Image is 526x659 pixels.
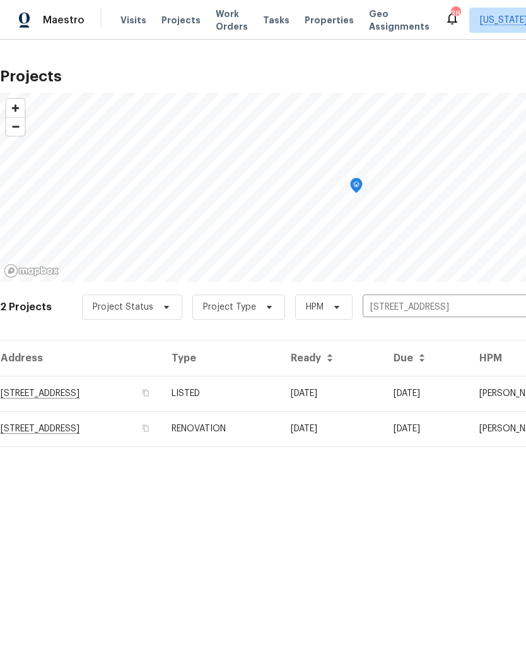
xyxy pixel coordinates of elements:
span: Geo Assignments [369,8,430,33]
span: Properties [305,14,354,26]
td: [DATE] [383,411,469,446]
td: RENOVATION [161,411,281,446]
input: Search projects [363,298,507,317]
td: LISTED [161,376,281,411]
button: Zoom in [6,99,25,117]
span: HPM [306,301,324,313]
div: Map marker [350,178,363,197]
td: Acq COE 2025-06-30T00:00:00.000Z [281,411,383,446]
span: Project Type [203,301,256,313]
a: Mapbox homepage [4,264,59,278]
button: Copy Address [140,423,151,434]
td: [DATE] [383,376,469,411]
div: 38 [451,8,460,20]
span: Tasks [263,16,289,25]
th: Type [161,341,281,376]
span: Visits [120,14,146,26]
button: Copy Address [140,387,151,399]
td: [DATE] [281,376,383,411]
span: Zoom out [6,118,25,136]
button: Zoom out [6,117,25,136]
span: Work Orders [216,8,248,33]
span: Projects [161,14,201,26]
span: Maestro [43,14,85,26]
th: Due [383,341,469,376]
span: Project Status [93,301,153,313]
th: Ready [281,341,383,376]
